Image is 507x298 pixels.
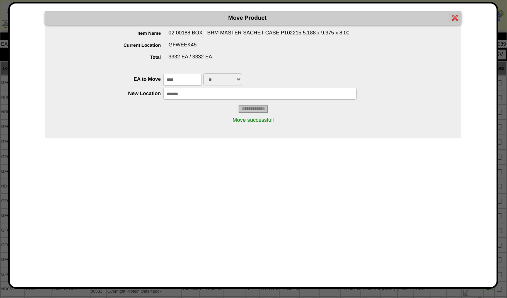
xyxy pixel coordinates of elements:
[61,30,461,42] div: 02-00188 BOX - BRM MASTER SACHET CASE P102215 5.188 x 9.375 x 8.00
[61,90,163,96] label: New Location
[61,43,169,48] label: Current Location
[61,54,461,66] div: 3332 EA / 3332 EA
[452,15,458,21] img: error.gif
[61,31,169,36] label: Item Name
[61,42,461,54] div: GFWEEK45
[45,113,461,127] div: Move successfull
[61,76,163,82] label: EA to Move
[61,54,169,60] label: Total
[45,11,461,25] div: Move Product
